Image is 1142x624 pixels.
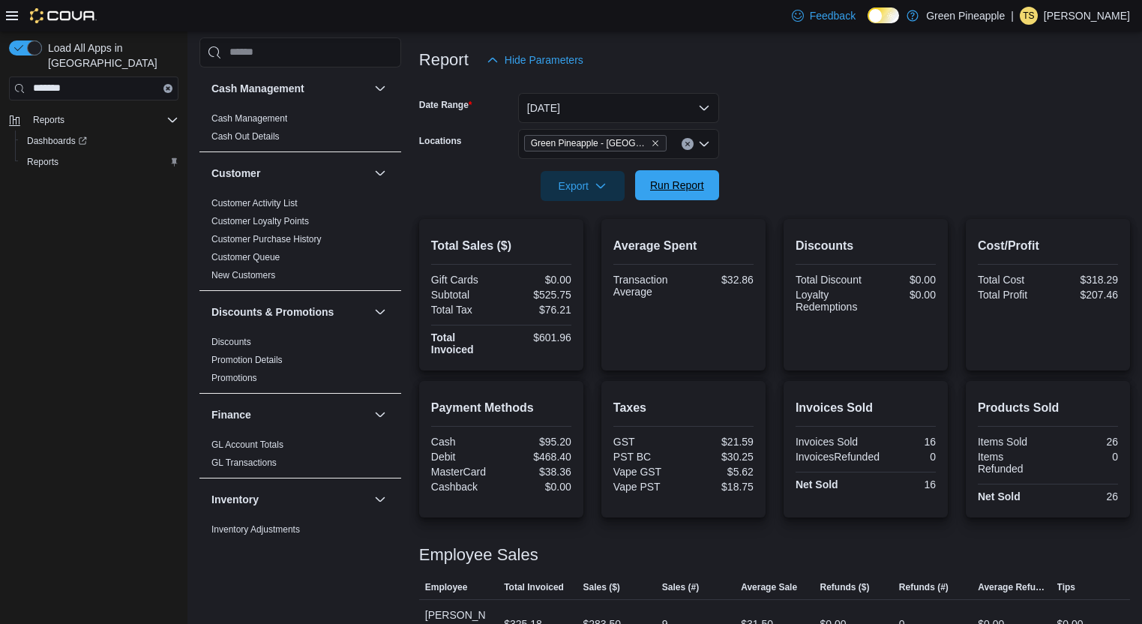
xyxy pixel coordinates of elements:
[1051,436,1118,448] div: 26
[1023,7,1034,25] span: TS
[1044,7,1130,25] p: [PERSON_NAME]
[199,436,401,478] div: Finance
[211,304,334,319] h3: Discounts & Promotions
[1057,581,1075,593] span: Tips
[796,478,838,490] strong: Net Sold
[371,303,389,321] button: Discounts & Promotions
[211,269,275,281] span: New Customers
[211,198,298,208] a: Customer Activity List
[686,436,754,448] div: $21.59
[686,466,754,478] div: $5.62
[796,451,880,463] div: InvoicesRefunded
[211,439,283,450] a: GL Account Totals
[15,151,184,172] button: Reports
[211,492,368,507] button: Inventory
[1051,451,1118,463] div: 0
[978,237,1118,255] h2: Cost/Profit
[868,289,936,301] div: $0.00
[518,93,719,123] button: [DATE]
[504,274,571,286] div: $0.00
[431,331,474,355] strong: Total Invoiced
[820,581,870,593] span: Refunds ($)
[371,406,389,424] button: Finance
[926,7,1005,25] p: Green Pineapple
[199,109,401,151] div: Cash Management
[211,216,309,226] a: Customer Loyalty Points
[978,274,1045,286] div: Total Cost
[211,492,259,507] h3: Inventory
[899,581,949,593] span: Refunds (#)
[868,436,936,448] div: 16
[211,130,280,142] span: Cash Out Details
[211,304,368,319] button: Discounts & Promotions
[686,481,754,493] div: $18.75
[21,153,178,171] span: Reports
[978,581,1045,593] span: Average Refund
[371,490,389,508] button: Inventory
[978,451,1045,475] div: Items Refunded
[613,466,681,478] div: Vape GST
[868,478,936,490] div: 16
[431,274,499,286] div: Gift Cards
[211,355,283,365] a: Promotion Details
[1051,490,1118,502] div: 26
[211,233,322,245] span: Customer Purchase History
[211,197,298,209] span: Customer Activity List
[504,451,571,463] div: $468.40
[211,166,260,181] h3: Customer
[211,270,275,280] a: New Customers
[431,399,571,417] h2: Payment Methods
[868,7,899,23] input: Dark Mode
[635,170,719,200] button: Run Report
[211,354,283,366] span: Promotion Details
[504,289,571,301] div: $525.75
[211,234,322,244] a: Customer Purchase History
[1051,289,1118,301] div: $207.46
[211,337,251,347] a: Discounts
[15,130,184,151] a: Dashboards
[419,51,469,69] h3: Report
[431,289,499,301] div: Subtotal
[211,523,300,535] span: Inventory Adjustments
[978,436,1045,448] div: Items Sold
[211,373,257,383] a: Promotions
[504,466,571,478] div: $38.36
[211,457,277,468] a: GL Transactions
[211,457,277,469] span: GL Transactions
[42,40,178,70] span: Load All Apps in [GEOGRAPHIC_DATA]
[163,84,172,93] button: Clear input
[431,237,571,255] h2: Total Sales ($)
[27,156,58,168] span: Reports
[682,138,694,150] button: Clear input
[211,112,287,124] span: Cash Management
[211,113,287,124] a: Cash Management
[583,581,619,593] span: Sales ($)
[9,103,178,211] nav: Complex example
[978,289,1045,301] div: Total Profit
[431,481,499,493] div: Cashback
[371,164,389,182] button: Customer
[211,439,283,451] span: GL Account Totals
[1020,7,1038,25] div: Taylor Scheiner
[550,171,616,201] span: Export
[662,581,699,593] span: Sales (#)
[211,524,300,535] a: Inventory Adjustments
[504,436,571,448] div: $95.20
[33,114,64,126] span: Reports
[796,289,863,313] div: Loyalty Redemptions
[1011,7,1014,25] p: |
[613,237,754,255] h2: Average Spent
[30,8,97,23] img: Cova
[686,274,754,286] div: $32.86
[504,481,571,493] div: $0.00
[796,237,936,255] h2: Discounts
[431,304,499,316] div: Total Tax
[886,451,936,463] div: 0
[1051,274,1118,286] div: $318.29
[786,1,862,31] a: Feedback
[211,131,280,142] a: Cash Out Details
[613,481,681,493] div: Vape PST
[868,274,936,286] div: $0.00
[27,135,87,147] span: Dashboards
[541,171,625,201] button: Export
